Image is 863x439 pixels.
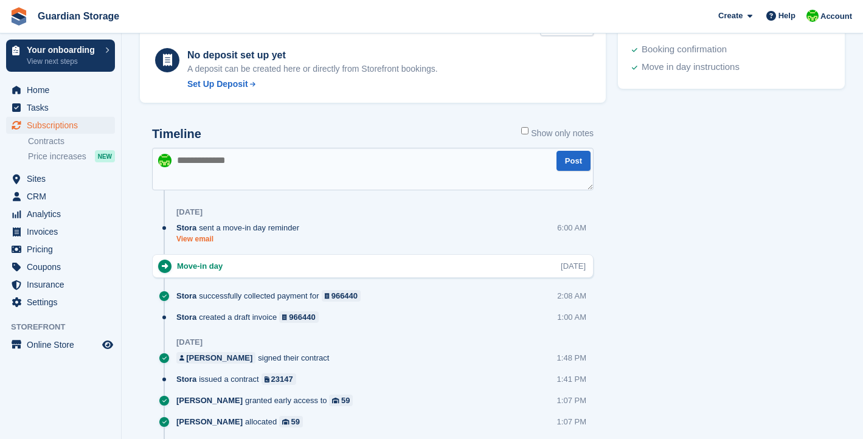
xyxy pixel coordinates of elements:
div: Set Up Deposit [187,78,248,91]
p: A deposit can be created here or directly from Storefront bookings. [187,63,438,75]
span: Invoices [27,223,100,240]
div: created a draft invoice [176,311,325,323]
div: Booking confirmation [642,43,727,57]
span: Home [27,81,100,99]
a: menu [6,258,115,275]
a: 966440 [322,290,361,302]
span: Analytics [27,206,100,223]
a: 23147 [262,373,296,385]
img: Andrew Kinakin [158,154,172,167]
div: 2:08 AM [557,290,586,302]
div: 1:07 PM [557,395,586,406]
div: 1:07 PM [557,416,586,427]
a: menu [6,276,115,293]
a: menu [6,294,115,311]
div: 6:00 AM [557,222,586,233]
a: Contracts [28,136,115,147]
span: Pricing [27,241,100,258]
span: Sites [27,170,100,187]
span: Price increases [28,151,86,162]
span: CRM [27,188,100,205]
a: Preview store [100,337,115,352]
span: Subscriptions [27,117,100,134]
span: Settings [27,294,100,311]
a: menu [6,99,115,116]
div: 23147 [271,373,293,385]
a: menu [6,170,115,187]
span: Stora [176,222,196,233]
span: [PERSON_NAME] [176,416,243,427]
span: Tasks [27,99,100,116]
a: Price increases NEW [28,150,115,163]
input: Show only notes [521,127,529,134]
div: [DATE] [176,207,203,217]
a: Your onboarding View next steps [6,40,115,72]
span: Online Store [27,336,100,353]
a: menu [6,241,115,258]
span: Create [718,10,743,22]
a: menu [6,81,115,99]
span: Help [778,10,795,22]
span: Stora [176,290,196,302]
a: menu [6,206,115,223]
a: menu [6,117,115,134]
div: Move-in day [177,260,229,272]
a: [PERSON_NAME] [176,352,255,364]
div: NEW [95,150,115,162]
div: [PERSON_NAME] [186,352,252,364]
img: stora-icon-8386f47178a22dfd0bd8f6a31ec36ba5ce8667c1dd55bd0f319d3a0aa187defe.svg [10,7,28,26]
div: signed their contract [176,352,335,364]
p: View next steps [27,56,99,67]
div: allocated [176,416,309,427]
div: 59 [291,416,300,427]
button: Post [556,151,591,171]
a: menu [6,336,115,353]
div: [DATE] [176,337,203,347]
div: 1:00 AM [557,311,586,323]
a: 59 [279,416,303,427]
h2: Timeline [152,127,201,141]
a: 966440 [279,311,319,323]
div: 1:41 PM [557,373,586,385]
span: [PERSON_NAME] [176,395,243,406]
div: 966440 [331,290,358,302]
div: successfully collected payment for [176,290,367,302]
a: 59 [329,395,353,406]
a: menu [6,188,115,205]
span: Account [820,10,852,22]
a: menu [6,223,115,240]
div: 1:48 PM [557,352,586,364]
span: Stora [176,373,196,385]
span: Stora [176,311,196,323]
a: Set Up Deposit [187,78,438,91]
div: [DATE] [561,260,586,272]
span: Storefront [11,321,121,333]
a: View email [176,234,305,244]
img: Andrew Kinakin [806,10,819,22]
div: 59 [341,395,350,406]
div: No deposit set up yet [187,48,438,63]
div: granted early access to [176,395,359,406]
div: 966440 [289,311,315,323]
label: Show only notes [521,127,594,140]
div: issued a contract [176,373,302,385]
span: Insurance [27,276,100,293]
div: sent a move-in day reminder [176,222,305,233]
p: Your onboarding [27,46,99,54]
a: Guardian Storage [33,6,124,26]
span: Coupons [27,258,100,275]
div: Move in day instructions [642,60,740,75]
